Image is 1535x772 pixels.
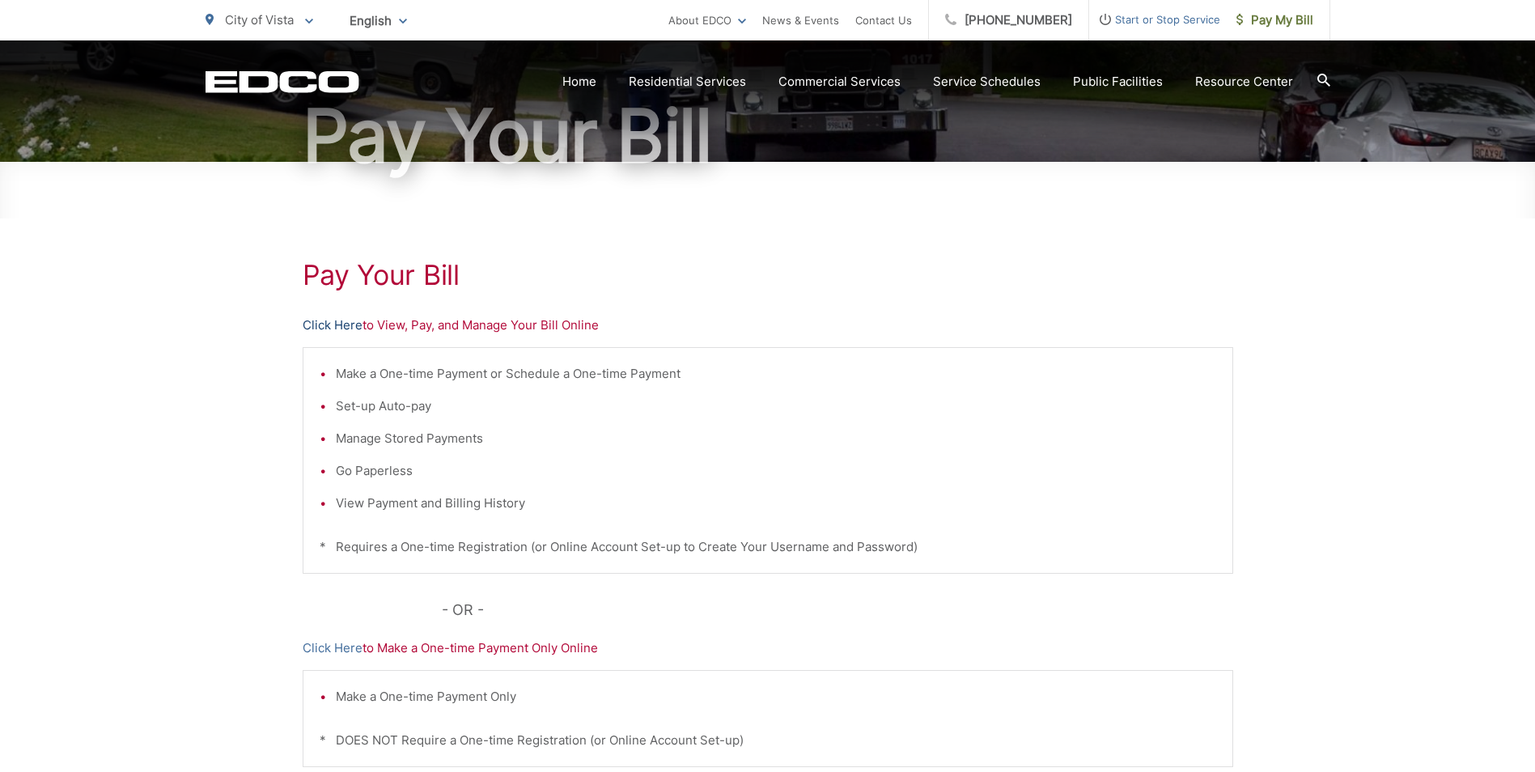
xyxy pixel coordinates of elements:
a: Commercial Services [778,72,901,91]
h1: Pay Your Bill [303,259,1233,291]
p: to Make a One-time Payment Only Online [303,638,1233,658]
p: * Requires a One-time Registration (or Online Account Set-up to Create Your Username and Password) [320,537,1216,557]
li: Make a One-time Payment Only [336,687,1216,706]
span: English [337,6,419,35]
a: News & Events [762,11,839,30]
a: Service Schedules [933,72,1041,91]
span: Pay My Bill [1236,11,1313,30]
li: Set-up Auto-pay [336,397,1216,416]
li: Manage Stored Payments [336,429,1216,448]
a: Click Here [303,316,363,335]
h1: Pay Your Bill [206,95,1330,176]
a: About EDCO [668,11,746,30]
p: * DOES NOT Require a One-time Registration (or Online Account Set-up) [320,731,1216,750]
a: Click Here [303,638,363,658]
p: - OR - [442,598,1233,622]
a: EDCD logo. Return to the homepage. [206,70,359,93]
li: Make a One-time Payment or Schedule a One-time Payment [336,364,1216,384]
a: Home [562,72,596,91]
li: View Payment and Billing History [336,494,1216,513]
a: Public Facilities [1073,72,1163,91]
a: Resource Center [1195,72,1293,91]
p: to View, Pay, and Manage Your Bill Online [303,316,1233,335]
a: Residential Services [629,72,746,91]
li: Go Paperless [336,461,1216,481]
a: Contact Us [855,11,912,30]
span: City of Vista [225,12,294,28]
